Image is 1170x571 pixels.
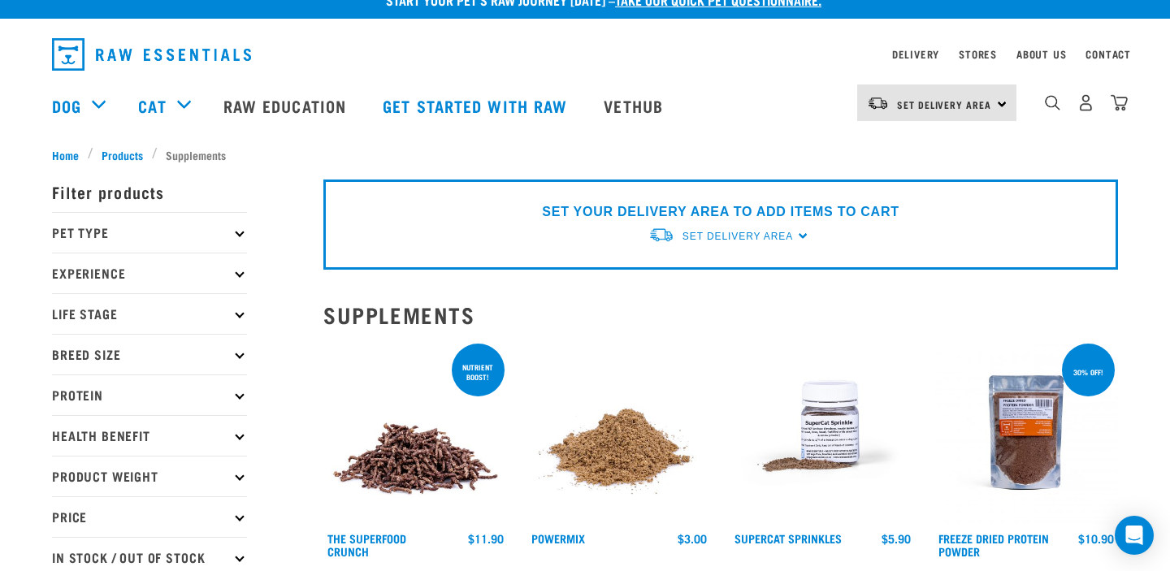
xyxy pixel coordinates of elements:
[52,93,81,118] a: Dog
[52,415,247,456] p: Health Benefit
[730,340,915,525] img: Plastic Container of SuperCat Sprinkles With Product Shown Outside Of The Bottle
[52,496,247,537] p: Price
[39,32,1131,77] nav: dropdown navigation
[934,340,1119,525] img: FD Protein Powder
[93,146,152,163] a: Products
[1077,94,1094,111] img: user.png
[207,73,366,138] a: Raw Education
[938,535,1049,554] a: Freeze Dried Protein Powder
[52,293,247,334] p: Life Stage
[52,212,247,253] p: Pet Type
[452,355,505,389] div: nutrient boost!
[138,93,166,118] a: Cat
[468,532,504,545] div: $11.90
[734,535,842,541] a: Supercat Sprinkles
[648,227,674,244] img: van-moving.png
[531,535,585,541] a: Powermix
[323,340,508,525] img: 1311 Superfood Crunch 01
[897,102,991,107] span: Set Delivery Area
[52,38,251,71] img: Raw Essentials Logo
[892,51,939,57] a: Delivery
[52,146,79,163] span: Home
[1016,51,1066,57] a: About Us
[1045,95,1060,110] img: home-icon-1@2x.png
[327,535,406,554] a: The Superfood Crunch
[366,73,587,138] a: Get started with Raw
[678,532,707,545] div: $3.00
[1111,94,1128,111] img: home-icon@2x.png
[682,231,793,242] span: Set Delivery Area
[527,340,712,525] img: Pile Of PowerMix For Pets
[52,171,247,212] p: Filter products
[959,51,997,57] a: Stores
[52,146,88,163] a: Home
[867,96,889,110] img: van-moving.png
[52,253,247,293] p: Experience
[1066,360,1111,384] div: 30% off!
[542,202,899,222] p: SET YOUR DELIVERY AREA TO ADD ITEMS TO CART
[52,374,247,415] p: Protein
[52,146,1118,163] nav: breadcrumbs
[52,456,247,496] p: Product Weight
[1085,51,1131,57] a: Contact
[52,334,247,374] p: Breed Size
[1115,516,1154,555] div: Open Intercom Messenger
[102,146,143,163] span: Products
[882,532,911,545] div: $5.90
[323,302,1118,327] h2: Supplements
[1078,532,1114,545] div: $10.90
[587,73,683,138] a: Vethub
